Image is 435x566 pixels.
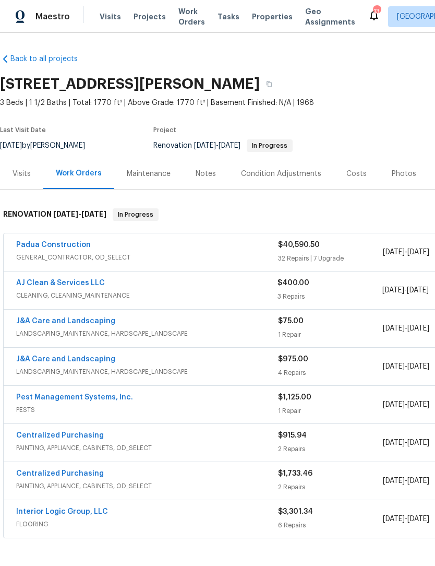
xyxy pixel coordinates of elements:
div: 1 Repair [278,329,383,340]
span: - [383,438,429,448]
div: 2 Repairs [278,444,383,454]
span: Visits [100,11,121,22]
span: [DATE] [81,210,106,218]
span: [DATE] [194,142,216,149]
span: $1,125.00 [278,394,311,401]
span: Renovation [153,142,293,149]
span: $3,301.34 [278,508,313,515]
span: GENERAL_CONTRACTOR, OD_SELECT [16,252,278,263]
div: Notes [196,169,216,179]
span: [DATE] [219,142,240,149]
span: PAINTING, APPLIANCE, CABINETS, OD_SELECT [16,443,278,453]
span: - [383,247,429,257]
span: [DATE] [407,439,429,446]
span: [DATE] [53,210,78,218]
span: $915.94 [278,432,307,439]
div: 1 Repair [278,406,383,416]
span: - [383,514,429,524]
div: Visits [13,169,31,179]
span: [DATE] [407,325,429,332]
div: 2 Repairs [278,482,383,492]
span: In Progress [248,143,292,149]
a: J&A Care and Landscaping [16,356,115,363]
span: [DATE] [382,287,404,294]
a: Interior Logic Group, LLC [16,508,108,515]
div: 6 Repairs [278,520,383,530]
a: Centralized Purchasing [16,470,104,477]
span: [DATE] [383,249,405,256]
span: $75.00 [278,317,304,325]
span: [DATE] [407,249,429,256]
div: 32 Repairs | 7 Upgrade [278,253,383,264]
span: [DATE] [383,439,405,446]
span: $40,590.50 [278,241,320,249]
span: FLOORING [16,519,278,529]
span: Geo Assignments [305,6,355,27]
div: Work Orders [56,168,102,179]
span: PESTS [16,405,278,415]
span: - [383,323,429,334]
span: - [383,399,429,410]
span: [DATE] [407,515,429,523]
span: [DATE] [383,325,405,332]
span: - [53,210,106,218]
div: Costs [346,169,367,179]
span: CLEANING, CLEANING_MAINTENANCE [16,290,277,301]
span: [DATE] [407,363,429,370]
span: - [383,476,429,486]
span: - [382,285,429,296]
a: Padua Construction [16,241,91,249]
span: - [194,142,240,149]
div: Maintenance [127,169,171,179]
div: Photos [392,169,416,179]
div: 3 Repairs [277,291,382,302]
a: AJ Clean & Services LLC [16,279,105,287]
span: PAINTING, APPLIANCE, CABINETS, OD_SELECT [16,481,278,491]
span: Projects [134,11,166,22]
span: $400.00 [277,279,309,287]
span: $1,733.46 [278,470,312,477]
span: Tasks [217,13,239,20]
a: Pest Management Systems, Inc. [16,394,133,401]
span: Project [153,127,176,133]
span: LANDSCAPING_MAINTENANCE, HARDSCAPE_LANDSCAPE [16,328,278,339]
span: $975.00 [278,356,308,363]
div: 4 Repairs [278,368,383,378]
button: Copy Address [260,75,279,93]
span: [DATE] [383,515,405,523]
span: [DATE] [383,477,405,485]
div: Condition Adjustments [241,169,321,179]
span: Work Orders [178,6,205,27]
span: [DATE] [407,287,429,294]
span: [DATE] [383,401,405,408]
h6: RENOVATION [3,208,106,221]
span: In Progress [114,209,158,220]
span: Properties [252,11,293,22]
a: Centralized Purchasing [16,432,104,439]
span: [DATE] [383,363,405,370]
span: Maestro [35,11,70,22]
span: LANDSCAPING_MAINTENANCE, HARDSCAPE_LANDSCAPE [16,367,278,377]
span: - [383,361,429,372]
div: 13 [373,6,380,17]
a: J&A Care and Landscaping [16,317,115,325]
span: [DATE] [407,401,429,408]
span: [DATE] [407,477,429,485]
